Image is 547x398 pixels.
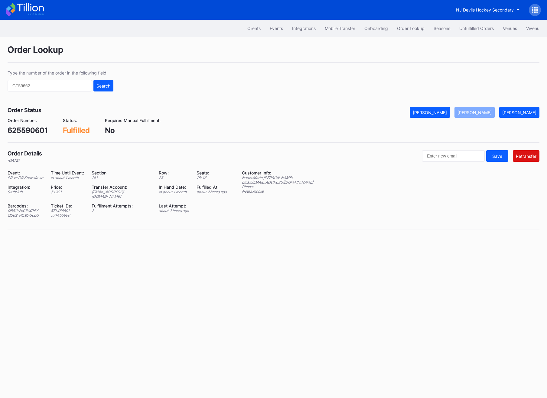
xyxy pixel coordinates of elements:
div: 571456801 [51,208,84,213]
button: NJ Devils Hockey Secondary [451,4,524,15]
div: Onboarding [364,26,388,31]
div: In Hand Date: [159,184,189,190]
div: Venues [503,26,517,31]
button: Retransfer [513,150,539,162]
input: GT59662 [8,80,92,91]
button: [PERSON_NAME] [454,107,495,118]
div: 141 [92,175,151,180]
div: Vivenu [526,26,539,31]
div: Save [492,154,502,159]
button: Events [265,23,288,34]
div: [PERSON_NAME] [413,110,447,115]
div: Seasons [434,26,450,31]
button: [PERSON_NAME] [499,107,539,118]
div: PR vs DR Showdown [8,175,43,180]
div: [DATE] [8,158,42,163]
div: Events [270,26,283,31]
input: Enter new email [422,150,485,162]
button: Venues [498,23,522,34]
button: Unfulfilled Orders [455,23,498,34]
div: Unfulfilled Orders [459,26,494,31]
button: Mobile Transfer [320,23,360,34]
div: No [105,126,161,135]
div: Phone: [242,184,313,189]
div: Integration: [8,184,43,190]
button: Order Lookup [392,23,429,34]
div: Ticket IDs: [51,203,84,208]
div: Price: [51,184,84,190]
div: Clients [247,26,261,31]
div: [PERSON_NAME] [457,110,492,115]
div: 571456800 [51,213,84,217]
button: [PERSON_NAME] [410,107,450,118]
button: Vivenu [522,23,544,34]
div: Section: [92,170,151,175]
div: Row: [159,170,189,175]
div: Status: [63,118,90,123]
button: Onboarding [360,23,392,34]
div: Integrations [292,26,316,31]
div: Email: [EMAIL_ADDRESS][DOMAIN_NAME] [242,180,313,184]
div: Requires Manual Fulfillment: [105,118,161,123]
div: Fulfilled At: [197,184,227,190]
div: Order Lookup [397,26,425,31]
div: Seats: [197,170,227,175]
div: Barcodes: [8,203,43,208]
button: Search [93,80,113,91]
div: Order Details [8,150,42,157]
div: Fulfilled [63,126,90,135]
div: Order Number: [8,118,48,123]
div: Notes: mobile [242,189,313,194]
div: 23 [159,175,189,180]
div: StubHub [8,190,43,194]
button: Integrations [288,23,320,34]
div: Last Attempt: [159,203,189,208]
div: Order Status [8,107,41,113]
button: Clients [243,23,265,34]
div: [PERSON_NAME] [502,110,536,115]
div: 2 [92,208,151,213]
div: Name: Mario [PERSON_NAME] [242,175,313,180]
div: Time Until Event: [51,170,84,175]
div: in about 1 month [51,175,84,180]
div: Retransfer [516,154,536,159]
button: Seasons [429,23,455,34]
div: about 2 hours ago [159,208,189,213]
div: QBB2-WL9DGLEQ [8,213,43,217]
div: Transfer Account: [92,184,151,190]
div: Mobile Transfer [325,26,355,31]
div: Event: [8,170,43,175]
div: Customer Info: [242,170,313,175]
div: 625590601 [8,126,48,135]
div: Order Lookup [8,45,539,63]
button: Save [486,150,508,162]
div: [EMAIL_ADDRESS][DOMAIN_NAME] [92,190,151,199]
div: about 2 hours ago [197,190,227,194]
div: $ 126.1 [51,190,84,194]
div: Type the number of the order in the following field [8,70,113,75]
div: NJ Devils Hockey Secondary [456,7,514,12]
div: Fulfillment Attempts: [92,203,151,208]
div: Search [96,83,110,88]
div: in about 1 month [159,190,189,194]
div: 15 - 16 [197,175,227,180]
div: QBB2-HK2XXPFY [8,208,43,213]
